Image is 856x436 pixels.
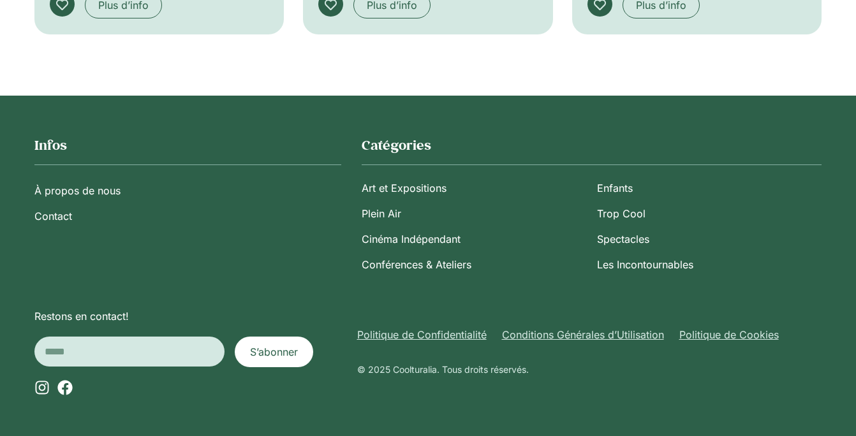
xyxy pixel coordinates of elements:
[362,175,822,277] nav: Menu
[597,252,822,277] a: Les Incontournables
[502,327,664,342] a: Conditions Générales d’Utilisation
[34,309,344,324] p: Restons en contact!
[34,178,341,203] a: À propos de nous
[597,175,822,201] a: Enfants
[250,344,298,360] span: S’abonner
[362,252,587,277] a: Conférences & Ateliers
[362,136,822,154] h2: Catégories
[679,327,779,342] a: Politique de Cookies
[34,136,341,154] h2: Infos
[357,327,822,342] nav: Menu
[597,226,822,252] a: Spectacles
[34,337,313,367] form: New Form
[235,337,313,367] button: S’abonner
[362,226,587,252] a: Cinéma Indépendant
[357,363,822,376] div: © 2025 Coolturalia. Tous droits réservés.
[362,175,587,201] a: Art et Expositions
[34,203,341,229] a: Contact
[597,201,822,226] a: Trop Cool
[362,201,587,226] a: Plein Air
[357,327,487,342] a: Politique de Confidentialité
[34,178,341,229] nav: Menu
